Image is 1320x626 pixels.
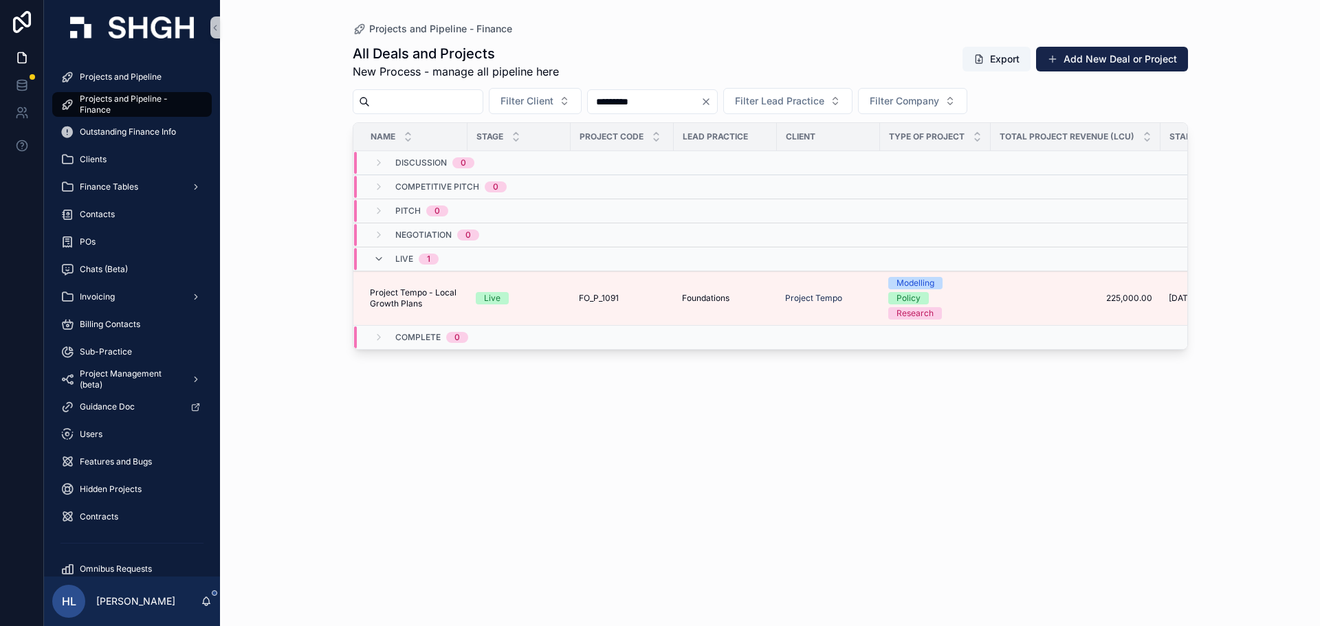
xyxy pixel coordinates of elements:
[80,264,128,275] span: Chats (Beta)
[52,257,212,282] a: Chats (Beta)
[735,94,824,108] span: Filter Lead Practice
[683,131,748,142] span: Lead Practice
[80,511,118,522] span: Contracts
[701,96,717,107] button: Clear
[371,131,395,142] span: Name
[493,181,498,192] div: 0
[395,332,441,343] span: Complete
[96,594,175,608] p: [PERSON_NAME]
[70,16,194,38] img: App logo
[353,22,512,36] a: Projects and Pipeline - Finance
[80,181,138,192] span: Finance Tables
[353,44,559,63] h1: All Deals and Projects
[62,593,76,610] span: HL
[80,456,152,467] span: Features and Bugs
[786,131,815,142] span: Client
[395,181,479,192] span: Competitive Pitch
[489,88,582,114] button: Select Button
[1169,131,1220,142] span: Start Date
[52,422,212,447] a: Users
[888,277,982,320] a: ModellingPolicyResearch
[1000,131,1134,142] span: Total Project Revenue (LCU)
[44,55,220,577] div: scrollable content
[896,292,921,304] div: Policy
[52,557,212,581] a: Omnibus Requests
[395,230,452,241] span: Negotiation
[52,120,212,144] a: Outstanding Finance Info
[465,230,471,241] div: 0
[579,293,619,304] span: FO_P_1091
[580,131,643,142] span: Project Code
[395,254,413,265] span: Live
[579,293,665,304] a: FO_P_1091
[80,126,176,137] span: Outstanding Finance Info
[80,368,180,390] span: Project Management (beta)
[484,292,500,304] div: Live
[434,205,440,216] div: 0
[52,339,212,364] a: Sub-Practice
[723,88,852,114] button: Select Button
[454,332,460,343] div: 0
[395,205,421,216] span: Pitch
[80,429,102,440] span: Users
[80,291,115,302] span: Invoicing
[682,293,729,304] span: Foundations
[52,367,212,392] a: Project Management (beta)
[80,346,132,357] span: Sub-Practice
[682,293,769,304] a: Foundations
[896,307,934,320] div: Research
[370,287,459,309] a: Project Tempo - Local Growth Plans
[52,477,212,502] a: Hidden Projects
[896,277,934,289] div: Modelling
[858,88,967,114] button: Select Button
[476,292,562,304] a: Live
[52,284,212,309] a: Invoicing
[52,147,212,172] a: Clients
[476,131,503,142] span: Stage
[80,154,107,165] span: Clients
[889,131,965,142] span: Type of Project
[52,230,212,254] a: POs
[52,175,212,199] a: Finance Tables
[80,209,115,220] span: Contacts
[785,293,872,304] a: Project Tempo
[1169,293,1196,304] span: [DATE]
[80,484,142,495] span: Hidden Projects
[395,157,447,168] span: Discussion
[52,504,212,529] a: Contracts
[785,293,842,304] a: Project Tempo
[52,202,212,227] a: Contacts
[1169,293,1255,304] a: [DATE]
[80,319,140,330] span: Billing Contacts
[80,71,162,82] span: Projects and Pipeline
[369,22,512,36] span: Projects and Pipeline - Finance
[80,401,135,412] span: Guidance Doc
[427,254,430,265] div: 1
[52,394,212,419] a: Guidance Doc
[1036,47,1188,71] button: Add New Deal or Project
[962,47,1031,71] button: Export
[52,92,212,117] a: Projects and Pipeline - Finance
[80,93,198,115] span: Projects and Pipeline - Finance
[52,65,212,89] a: Projects and Pipeline
[461,157,466,168] div: 0
[870,94,939,108] span: Filter Company
[52,449,212,474] a: Features and Bugs
[353,63,559,80] span: New Process - manage all pipeline here
[80,563,152,574] span: Omnibus Requests
[80,236,96,247] span: POs
[500,94,553,108] span: Filter Client
[999,293,1152,304] a: 225,000.00
[52,312,212,337] a: Billing Contacts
